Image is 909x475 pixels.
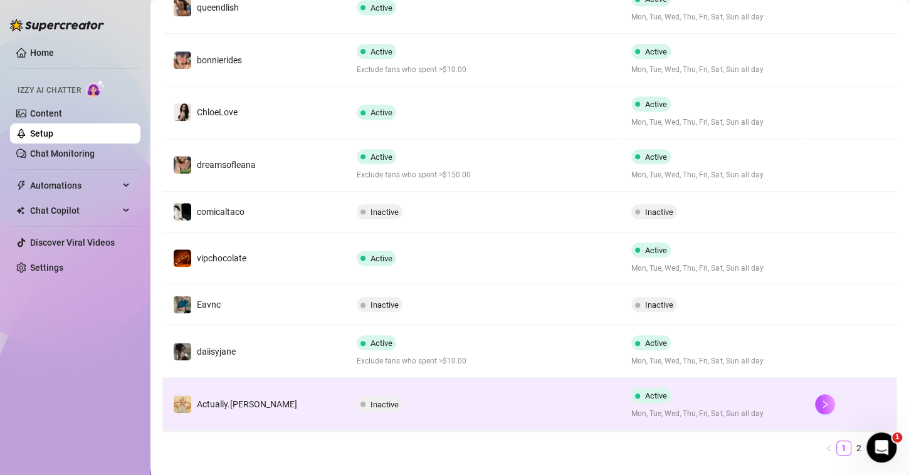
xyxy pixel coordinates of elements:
span: Mon, Tue, Wed, Thu, Fri, Sat, Sun all day [631,408,795,420]
span: Active [370,108,392,117]
img: Actually.Maria [174,395,191,413]
span: Mon, Tue, Wed, Thu, Fri, Sat, Sun all day [631,117,795,128]
span: Mon, Tue, Wed, Thu, Fri, Sat, Sun all day [631,355,795,367]
span: Active [645,47,667,56]
img: vipchocolate [174,249,191,267]
a: Settings [30,263,63,273]
a: 2 [852,441,866,455]
span: Exclude fans who spent >$150.00 [357,169,612,181]
img: dreamsofleana [174,156,191,174]
span: Mon, Tue, Wed, Thu, Fri, Sat, Sun all day [631,169,795,181]
a: 1 [837,441,851,455]
span: vipchocolate [197,253,246,263]
span: right [821,400,829,409]
span: left [825,444,833,452]
span: Active [645,152,667,162]
span: dreamsofleana [197,160,256,170]
span: Inactive [645,207,673,217]
span: bonnierides [197,55,242,65]
li: 2 [851,441,866,456]
span: Active [370,254,392,263]
span: Active [370,47,392,56]
span: Inactive [370,300,399,310]
li: Previous Page [821,441,836,456]
span: Active [370,152,392,162]
span: Inactive [370,207,399,217]
span: Actually.[PERSON_NAME] [197,399,297,409]
span: Automations [30,175,119,196]
span: daiisyjane [197,347,236,357]
a: Chat Monitoring [30,149,95,159]
a: Setup [30,128,53,138]
iframe: Intercom live chat [866,432,896,462]
span: Active [645,391,667,400]
li: 1 [836,441,851,456]
a: Content [30,108,62,118]
span: Izzy AI Chatter [18,85,81,97]
span: Inactive [645,300,673,310]
a: Home [30,48,54,58]
span: Mon, Tue, Wed, Thu, Fri, Sat, Sun all day [631,11,795,23]
span: Chat Copilot [30,201,119,221]
span: thunderbolt [16,180,26,191]
span: Mon, Tue, Wed, Thu, Fri, Sat, Sun all day [631,263,795,274]
img: AI Chatter [86,80,105,98]
span: Active [645,100,667,109]
a: Discover Viral Videos [30,237,115,248]
img: Chat Copilot [16,206,24,215]
span: ChloeLove [197,107,238,117]
img: ChloeLove [174,103,191,121]
span: Active [370,3,392,13]
span: Inactive [370,400,399,409]
span: Exclude fans who spent >$10.00 [357,355,612,367]
img: bonnierides [174,51,191,69]
img: Eavnc [174,296,191,313]
span: Exclude fans who spent >$10.00 [357,64,612,76]
img: daiisyjane [174,343,191,360]
span: Active [645,246,667,255]
span: Mon, Tue, Wed, Thu, Fri, Sat, Sun all day [631,64,795,76]
img: logo-BBDzfeDw.svg [10,19,104,31]
span: Active [645,338,667,348]
span: 1 [892,432,902,442]
span: Eavnc [197,300,221,310]
button: right [815,394,835,414]
span: Active [370,338,392,348]
img: comicaltaco [174,203,191,221]
span: queendlish [197,3,239,13]
span: comicaltaco [197,207,244,217]
button: left [821,441,836,456]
